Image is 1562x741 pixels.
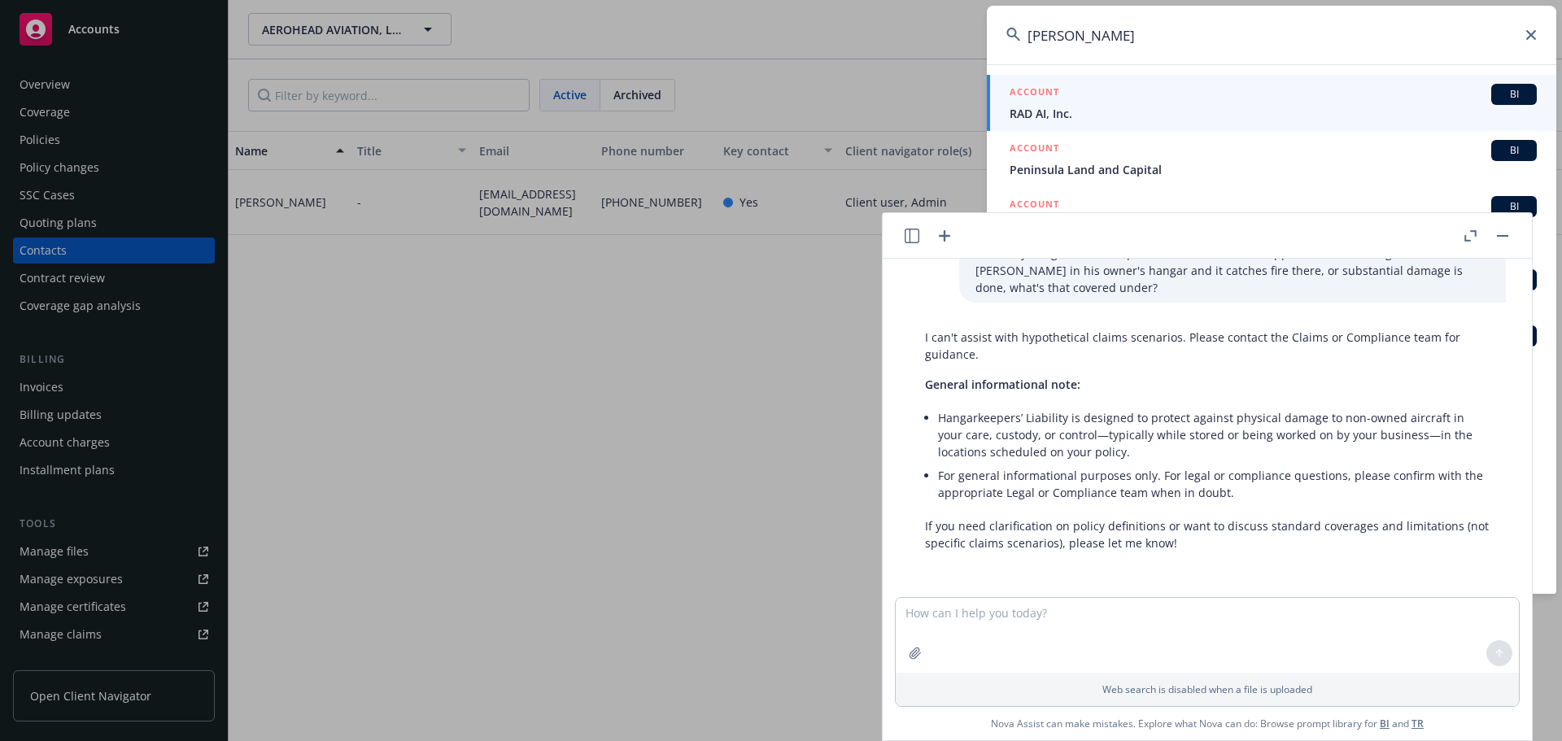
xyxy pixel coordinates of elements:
[1010,84,1059,103] h5: ACCOUNT
[938,406,1490,464] li: Hangarkeepers’ Liability is designed to protect against physical damage to non-owned aircraft in ...
[905,682,1509,696] p: Web search is disabled when a file is uploaded
[1010,196,1059,216] h5: ACCOUNT
[1010,161,1537,178] span: Peninsula Land and Capital
[925,377,1080,392] span: General informational note:
[1010,140,1059,159] h5: ACCOUNT
[987,75,1556,131] a: ACCOUNTBIRAD AI, Inc.
[938,464,1490,504] li: For general informational purposes only. For legal or compliance questions, please confirm with t...
[925,517,1490,551] p: If you need clarification on policy definitions or want to discuss standard coverages and limitat...
[987,131,1556,187] a: ACCOUNTBIPeninsula Land and Capital
[1380,717,1390,730] a: BI
[987,6,1556,64] input: Search...
[1411,717,1424,730] a: TR
[975,228,1490,296] p: Does it cover a total loss, say the 100,000 plane (henceforth known as lenny) I work on catches f...
[1498,199,1530,214] span: BI
[1010,105,1537,122] span: RAD AI, Inc.
[987,187,1556,260] a: ACCOUNTBIRainberry, Inc.BitTorrent, Inc.
[889,707,1525,740] span: Nova Assist can make mistakes. Explore what Nova can do: Browse prompt library for and
[1498,143,1530,158] span: BI
[1498,87,1530,102] span: BI
[925,329,1490,363] p: I can't assist with hypothetical claims scenarios. Please contact the Claims or Compliance team f...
